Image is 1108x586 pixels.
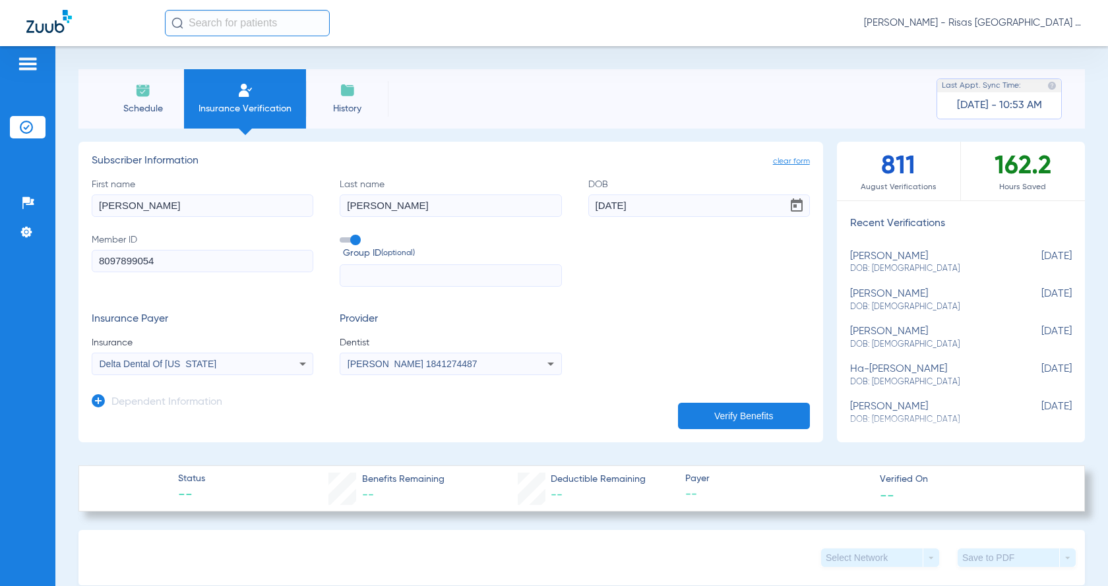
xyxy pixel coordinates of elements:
span: [DATE] [1006,363,1072,388]
span: Insurance [92,336,313,349]
label: First name [92,178,313,217]
label: Last name [340,178,561,217]
input: Search for patients [165,10,330,36]
span: clear form [773,155,810,168]
img: Zuub Logo [26,10,72,33]
span: Benefits Remaining [362,473,445,486]
span: Insurance Verification [194,102,296,115]
img: hamburger-icon [17,56,38,72]
span: August Verifications [837,181,960,194]
span: DOB: [DEMOGRAPHIC_DATA] [850,339,1006,351]
span: DOB: [DEMOGRAPHIC_DATA] [850,263,1006,275]
div: [PERSON_NAME] [850,326,1006,350]
span: Delta Dental Of [US_STATE] [100,359,217,369]
span: Dentist [340,336,561,349]
span: Last Appt. Sync Time: [942,79,1021,92]
span: Deductible Remaining [551,473,646,486]
span: DOB: [DEMOGRAPHIC_DATA] [850,301,1006,313]
h3: Subscriber Information [92,155,810,168]
span: History [316,102,379,115]
span: [PERSON_NAME] - Risas [GEOGRAPHIC_DATA] General [864,16,1082,30]
button: Open calendar [784,192,810,219]
button: Verify Benefits [678,403,810,429]
span: Hours Saved [961,181,1085,194]
span: DOB: [DEMOGRAPHIC_DATA] [850,376,1006,388]
img: Search Icon [171,17,183,29]
h3: Provider [340,313,561,326]
span: -- [880,488,894,502]
span: [PERSON_NAME] 1841274487 [348,359,477,369]
span: [DATE] [1006,288,1072,312]
input: DOBOpen calendar [588,194,810,217]
input: Last name [340,194,561,217]
div: [PERSON_NAME] [850,250,1006,275]
div: ha-[PERSON_NAME] [850,363,1006,388]
span: Schedule [111,102,174,115]
span: [DATE] - 10:53 AM [957,99,1042,112]
span: -- [685,486,869,503]
img: last sync help info [1047,81,1057,90]
h3: Insurance Payer [92,313,313,326]
span: Status [178,472,205,486]
div: [PERSON_NAME] [850,401,1006,425]
label: Member ID [92,233,313,287]
span: [DATE] [1006,250,1072,275]
span: Payer [685,472,869,486]
span: -- [362,489,374,501]
input: Member ID [92,250,313,272]
span: [DATE] [1006,326,1072,350]
span: Group ID [343,247,561,260]
span: -- [551,489,563,501]
label: DOB [588,178,810,217]
small: (optional) [381,247,415,260]
div: 811 [837,142,961,200]
span: [DATE] [1006,401,1072,425]
span: DOB: [DEMOGRAPHIC_DATA] [850,414,1006,426]
img: Schedule [135,82,151,98]
img: Manual Insurance Verification [237,82,253,98]
iframe: Chat Widget [1042,523,1108,586]
h3: Dependent Information [111,396,222,409]
span: -- [178,486,205,505]
h3: Recent Verifications [837,218,1085,231]
span: Verified On [880,473,1063,486]
div: [PERSON_NAME] [850,288,1006,312]
input: First name [92,194,313,217]
img: History [340,82,355,98]
div: 162.2 [961,142,1085,200]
